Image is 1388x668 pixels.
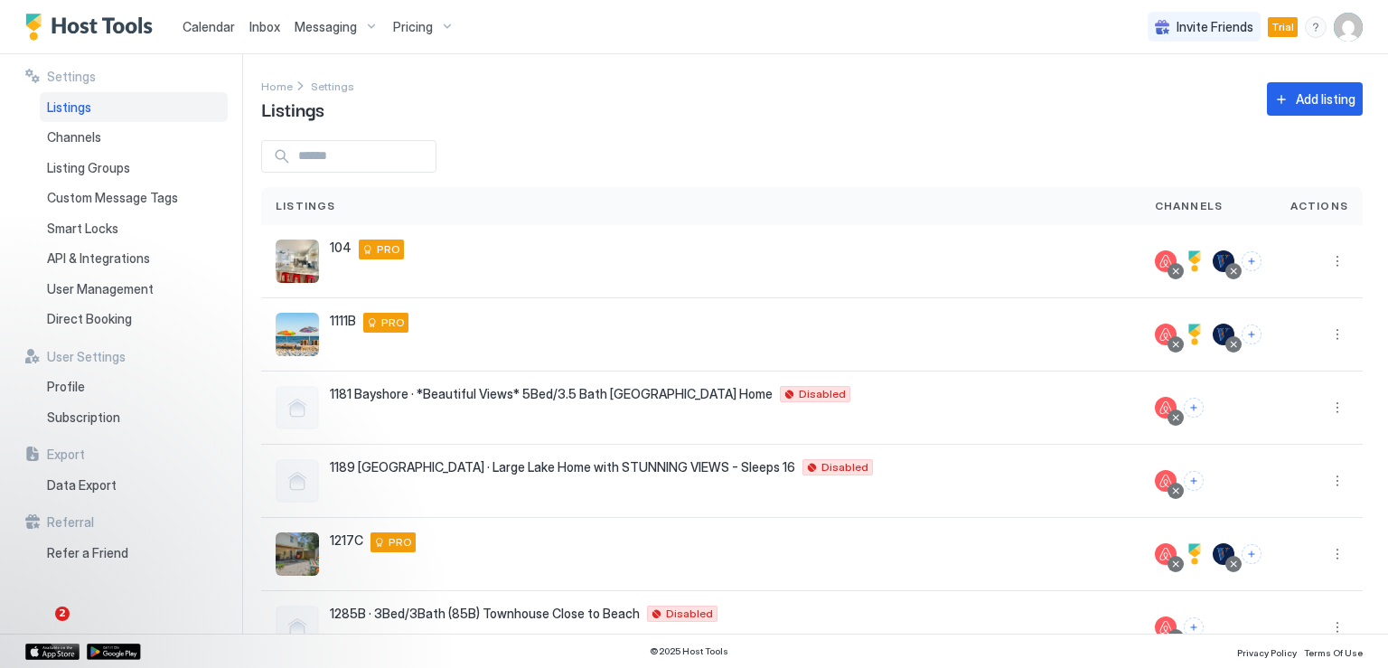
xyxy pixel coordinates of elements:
[1327,616,1348,638] button: More options
[330,386,773,402] span: 1181 Bayshore · *Beautiful Views* 5Bed/3.5 Bath [GEOGRAPHIC_DATA] Home
[295,19,357,35] span: Messaging
[25,14,161,41] a: Host Tools Logo
[1327,470,1348,492] button: More options
[249,19,280,34] span: Inbox
[311,76,354,95] div: Breadcrumb
[40,470,228,501] a: Data Export
[40,274,228,305] a: User Management
[40,213,228,244] a: Smart Locks
[40,122,228,153] a: Channels
[1290,198,1348,214] span: Actions
[47,250,150,267] span: API & Integrations
[1296,89,1355,108] div: Add listing
[18,607,61,650] iframe: Intercom live chat
[47,99,91,116] span: Listings
[276,198,336,214] span: Listings
[47,190,178,206] span: Custom Message Tags
[261,80,293,93] span: Home
[1327,616,1348,638] div: menu
[1184,617,1204,637] button: Connect channels
[276,313,319,356] div: listing image
[1242,325,1261,344] button: Connect channels
[1327,250,1348,272] button: More options
[1327,470,1348,492] div: menu
[330,459,795,475] span: 1189 [GEOGRAPHIC_DATA] · Large Lake Home with STUNNING VIEWS - Sleeps 16
[261,95,324,122] span: Listings
[1242,251,1261,271] button: Connect channels
[1271,19,1294,35] span: Trial
[1327,543,1348,565] button: More options
[40,243,228,274] a: API & Integrations
[261,76,293,95] a: Home
[47,349,126,365] span: User Settings
[1267,82,1363,116] button: Add listing
[47,379,85,395] span: Profile
[183,17,235,36] a: Calendar
[14,493,375,619] iframe: Intercom notifications message
[1177,19,1253,35] span: Invite Friends
[377,241,400,258] span: PRO
[40,304,228,334] a: Direct Booking
[261,76,293,95] div: Breadcrumb
[1304,647,1363,658] span: Terms Of Use
[311,80,354,93] span: Settings
[330,606,640,622] span: 1285B · 3Bed/3Bath (85B) Townhouse Close to Beach
[1327,324,1348,345] button: More options
[276,240,319,283] div: listing image
[1155,198,1224,214] span: Channels
[1237,647,1297,658] span: Privacy Policy
[47,409,120,426] span: Subscription
[1327,397,1348,419] div: menu
[393,19,433,35] span: Pricing
[1237,642,1297,661] a: Privacy Policy
[1305,16,1327,38] div: menu
[330,313,356,329] span: 1111B
[47,129,101,146] span: Channels
[1334,13,1363,42] div: User profile
[40,183,228,213] a: Custom Message Tags
[1327,324,1348,345] div: menu
[40,372,228,402] a: Profile
[183,19,235,34] span: Calendar
[1184,471,1204,491] button: Connect channels
[47,447,85,463] span: Export
[1184,398,1204,418] button: Connect channels
[40,402,228,433] a: Subscription
[47,160,130,176] span: Listing Groups
[40,92,228,123] a: Listings
[47,477,117,494] span: Data Export
[1327,250,1348,272] div: menu
[1327,397,1348,419] button: More options
[381,315,405,331] span: PRO
[47,69,96,85] span: Settings
[1304,642,1363,661] a: Terms Of Use
[40,153,228,183] a: Listing Groups
[249,17,280,36] a: Inbox
[330,240,352,256] span: 104
[47,311,132,327] span: Direct Booking
[47,281,154,297] span: User Management
[650,645,728,657] span: © 2025 Host Tools
[1242,544,1261,564] button: Connect channels
[1327,543,1348,565] div: menu
[25,644,80,660] a: App Store
[55,607,70,621] span: 2
[389,534,412,550] span: PRO
[291,141,436,172] input: Input Field
[311,76,354,95] a: Settings
[87,644,141,660] a: Google Play Store
[47,221,118,237] span: Smart Locks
